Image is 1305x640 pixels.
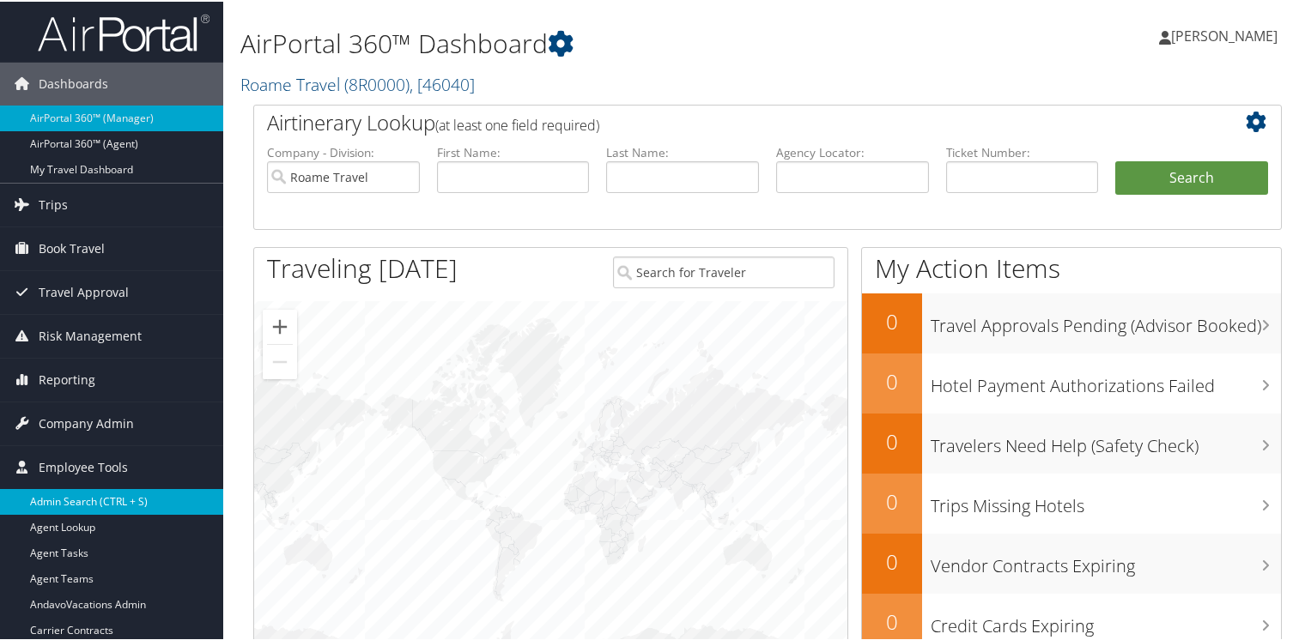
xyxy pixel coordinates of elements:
a: [PERSON_NAME] [1159,9,1295,60]
button: Zoom out [263,343,297,377]
span: Book Travel [39,226,105,269]
span: Dashboards [39,61,108,104]
label: Ticket Number: [946,142,1099,160]
h2: 0 [862,546,922,575]
button: Search [1115,160,1268,194]
button: Zoom in [263,308,297,342]
a: 0Travel Approvals Pending (Advisor Booked) [862,292,1281,352]
span: Company Admin [39,401,134,444]
h3: Hotel Payment Authorizations Failed [931,364,1281,396]
a: 0Vendor Contracts Expiring [862,532,1281,592]
label: Company - Division: [267,142,420,160]
label: First Name: [437,142,590,160]
span: (at least one field required) [435,114,599,133]
span: Risk Management [39,313,142,356]
h1: AirPortal 360™ Dashboard [240,24,944,60]
h3: Credit Cards Expiring [931,604,1281,637]
h1: My Action Items [862,249,1281,285]
h3: Vendor Contracts Expiring [931,544,1281,577]
h3: Travel Approvals Pending (Advisor Booked) [931,304,1281,336]
h2: 0 [862,426,922,455]
img: airportal-logo.png [38,11,209,51]
a: 0Travelers Need Help (Safety Check) [862,412,1281,472]
h2: 0 [862,606,922,635]
span: [PERSON_NAME] [1171,25,1278,44]
span: Reporting [39,357,95,400]
span: Travel Approval [39,269,129,312]
h2: 0 [862,305,922,335]
h2: 0 [862,365,922,395]
a: 0Trips Missing Hotels [862,472,1281,532]
a: Roame Travel [240,71,475,94]
h1: Traveling [DATE] [267,249,458,285]
h2: 0 [862,486,922,515]
span: , [ 46040 ] [410,71,475,94]
input: Search for Traveler [613,255,835,287]
span: ( 8R0000 ) [344,71,410,94]
h3: Trips Missing Hotels [931,484,1281,516]
h3: Travelers Need Help (Safety Check) [931,424,1281,456]
label: Last Name: [606,142,759,160]
a: 0Hotel Payment Authorizations Failed [862,352,1281,412]
label: Agency Locator: [776,142,929,160]
span: Employee Tools [39,444,128,487]
span: Trips [39,182,68,225]
h2: Airtinerary Lookup [267,106,1182,136]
